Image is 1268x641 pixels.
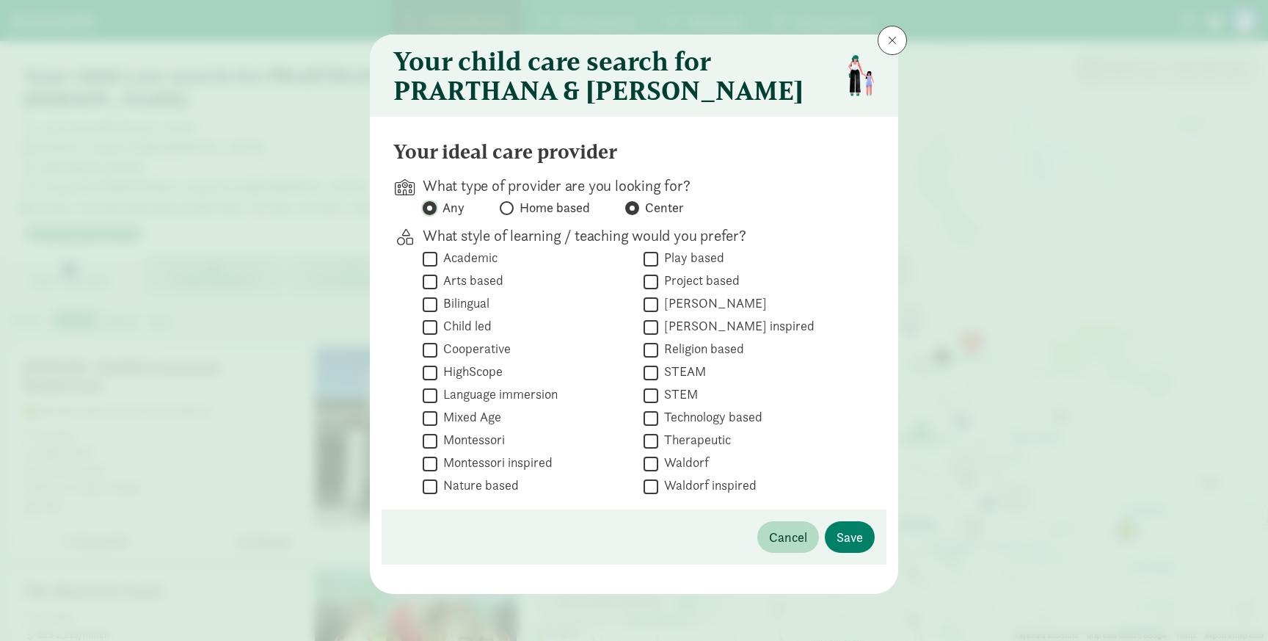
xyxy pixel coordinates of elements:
[437,272,503,289] label: Arts based
[437,454,553,471] label: Montessori inspired
[393,46,837,105] h3: Your child care search for PRARTHANA & [PERSON_NAME]
[437,477,519,494] label: Nature based
[437,408,501,426] label: Mixed Age
[437,294,489,312] label: Bilingual
[437,385,558,403] label: Language immersion
[437,317,492,335] label: Child led
[658,272,740,289] label: Project based
[658,477,757,494] label: Waldorf inspired
[437,363,503,380] label: HighScope
[658,363,706,380] label: STEAM
[658,385,698,403] label: STEM
[437,340,511,358] label: Cooperative
[437,249,498,267] label: Academic
[520,199,590,217] span: Home based
[423,225,851,246] p: What style of learning / teaching would you prefer?
[837,527,863,547] span: Save
[658,317,815,335] label: [PERSON_NAME] inspired
[658,454,709,471] label: Waldorf
[757,521,819,553] button: Cancel
[825,521,875,553] button: Save
[658,294,767,312] label: [PERSON_NAME]
[393,140,617,164] h4: Your ideal care provider
[645,199,684,217] span: Center
[437,431,505,449] label: Montessori
[658,408,762,426] label: Technology based
[658,249,724,267] label: Play based
[769,527,807,547] span: Cancel
[658,431,731,449] label: Therapeutic
[442,199,464,217] span: Any
[658,340,744,358] label: Religion based
[423,175,851,196] p: What type of provider are you looking for?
